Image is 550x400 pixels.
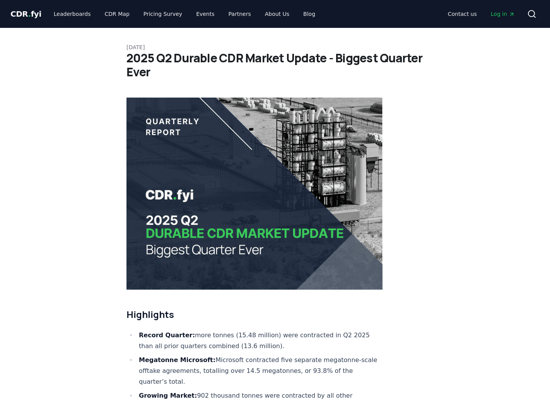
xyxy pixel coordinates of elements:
[10,9,41,19] span: CDR fyi
[126,308,383,321] h2: Highlights
[190,7,220,21] a: Events
[99,7,136,21] a: CDR Map
[297,7,321,21] a: Blog
[126,51,424,79] h1: 2025 Q2 Durable CDR Market Update - Biggest Quarter Ever
[28,9,31,19] span: .
[137,330,383,352] li: more tonnes (15.48 million) were contracted in Q2 2025 than all prior quarters combined (13.6 mil...
[48,7,97,21] a: Leaderboards
[259,7,295,21] a: About Us
[126,98,383,290] img: blog post image
[126,43,424,51] p: [DATE]
[139,392,197,399] strong: Growing Market:
[137,355,383,387] li: Microsoft contracted five separate megatonne-scale offtake agreements, totalling over 14.5 megato...
[442,7,521,21] nav: Main
[139,331,195,339] strong: Record Quarter:
[10,9,41,19] a: CDR.fyi
[222,7,257,21] a: Partners
[485,7,521,21] a: Log in
[48,7,321,21] nav: Main
[137,7,188,21] a: Pricing Survey
[139,356,215,364] strong: Megatonne Microsoft:
[442,7,483,21] a: Contact us
[491,10,515,18] span: Log in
